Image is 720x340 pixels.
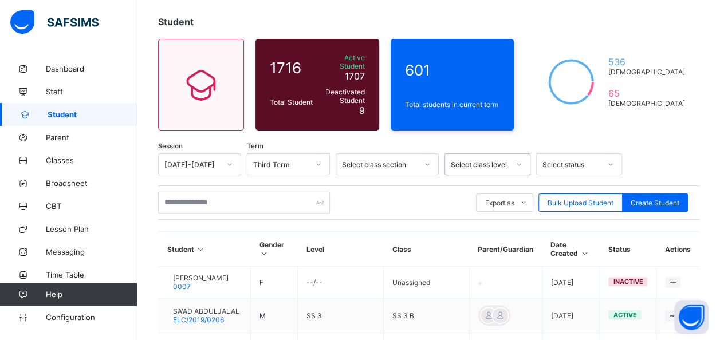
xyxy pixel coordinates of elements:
[46,156,137,165] span: Classes
[613,311,636,319] span: active
[159,232,251,267] th: Student
[196,245,206,254] i: Sort in Ascending Order
[267,95,316,109] div: Total Student
[608,99,685,108] span: [DEMOGRAPHIC_DATA]
[251,267,298,298] td: F
[469,232,542,267] th: Parent/Guardian
[46,224,137,234] span: Lesson Plan
[298,232,384,267] th: Level
[46,290,137,299] span: Help
[383,267,469,298] td: Unassigned
[46,313,137,322] span: Configuration
[600,232,656,267] th: Status
[298,267,384,298] td: --/--
[46,133,137,142] span: Parent
[46,179,137,188] span: Broadsheet
[345,70,365,82] span: 1707
[342,160,418,169] div: Select class section
[542,298,600,333] td: [DATE]
[270,59,313,77] span: 1716
[46,247,137,256] span: Messaging
[251,232,298,267] th: Gender
[253,160,309,169] div: Third Term
[46,87,137,96] span: Staff
[158,142,183,150] span: Session
[359,105,365,116] span: 9
[259,249,269,258] i: Sort in Ascending Order
[298,298,384,333] td: SS 3
[631,199,679,207] span: Create Student
[405,61,500,79] span: 601
[318,53,365,70] span: Active Student
[46,270,137,279] span: Time Table
[548,199,613,207] span: Bulk Upload Student
[656,232,699,267] th: Actions
[451,160,509,169] div: Select class level
[580,249,589,258] i: Sort in Ascending Order
[46,64,137,73] span: Dashboard
[608,68,685,76] span: [DEMOGRAPHIC_DATA]
[251,298,298,333] td: M
[542,267,600,298] td: [DATE]
[383,298,469,333] td: SS 3 B
[674,300,709,334] button: Open asap
[173,274,229,282] span: [PERSON_NAME]
[164,160,220,169] div: [DATE]-[DATE]
[318,88,365,105] span: Deactivated Student
[542,232,600,267] th: Date Created
[173,282,191,291] span: 0007
[608,56,685,68] span: 536
[608,88,685,99] span: 65
[405,100,500,109] span: Total students in current term
[383,232,469,267] th: Class
[173,307,239,315] span: SA'AD ABDULJALAL
[48,110,137,119] span: Student
[173,315,224,324] span: ELC/2019/0206
[247,142,263,150] span: Term
[46,201,137,211] span: CBT
[158,16,194,27] span: Student
[10,10,99,34] img: safsims
[542,160,601,169] div: Select status
[613,278,643,286] span: inactive
[485,199,514,207] span: Export as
